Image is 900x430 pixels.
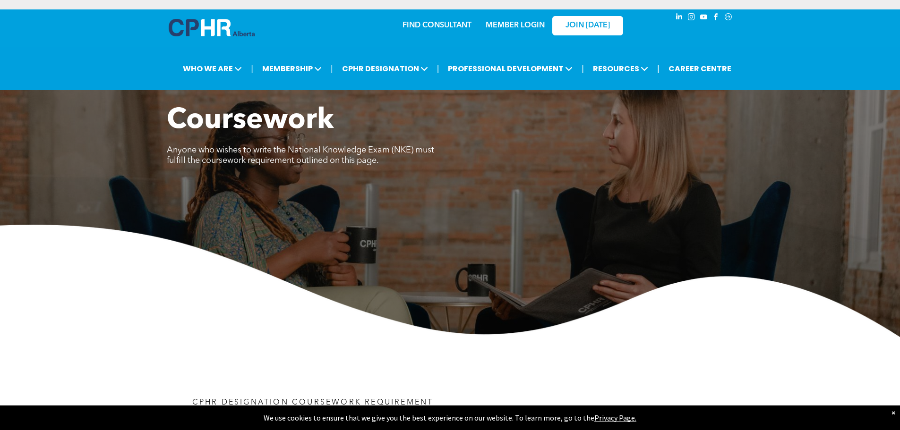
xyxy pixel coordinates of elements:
[251,59,253,78] li: |
[657,59,660,78] li: |
[699,12,709,25] a: youtube
[566,21,610,30] span: JOIN [DATE]
[180,60,245,77] span: WHO WE ARE
[891,408,895,417] div: Dismiss notification
[403,22,471,29] a: FIND CONSULTANT
[486,22,545,29] a: MEMBER LOGIN
[169,19,255,36] img: A blue and white logo for cp alberta
[674,12,685,25] a: linkedin
[331,59,333,78] li: |
[259,60,325,77] span: MEMBERSHIP
[437,59,439,78] li: |
[711,12,721,25] a: facebook
[192,399,434,406] span: CPHR DESIGNATION COURSEWORK REQUIREMENT
[723,12,734,25] a: Social network
[594,413,636,422] a: Privacy Page.
[666,60,734,77] a: CAREER CENTRE
[339,60,431,77] span: CPHR DESIGNATION
[582,59,584,78] li: |
[445,60,575,77] span: PROFESSIONAL DEVELOPMENT
[167,146,434,165] span: Anyone who wishes to write the National Knowledge Exam (NKE) must fulfill the coursework requirem...
[552,16,623,35] a: JOIN [DATE]
[686,12,697,25] a: instagram
[590,60,651,77] span: RESOURCES
[167,107,334,135] span: Coursework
